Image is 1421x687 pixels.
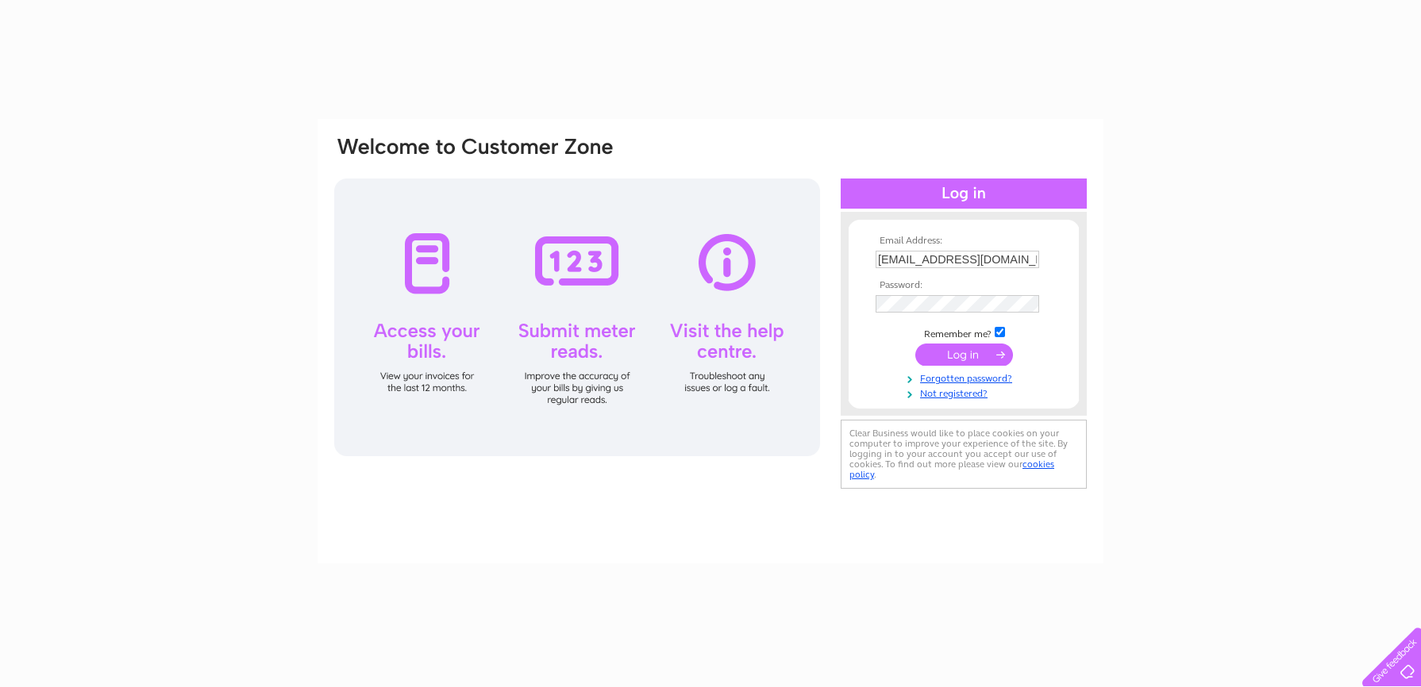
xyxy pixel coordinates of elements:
[849,459,1054,480] a: cookies policy
[915,343,1013,366] input: Submit
[872,280,1056,291] th: Password:
[876,370,1056,385] a: Forgotten password?
[872,236,1056,247] th: Email Address:
[841,420,1087,489] div: Clear Business would like to place cookies on your computer to improve your experience of the sit...
[872,324,1056,340] td: Remember me?
[876,385,1056,400] a: Not registered?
